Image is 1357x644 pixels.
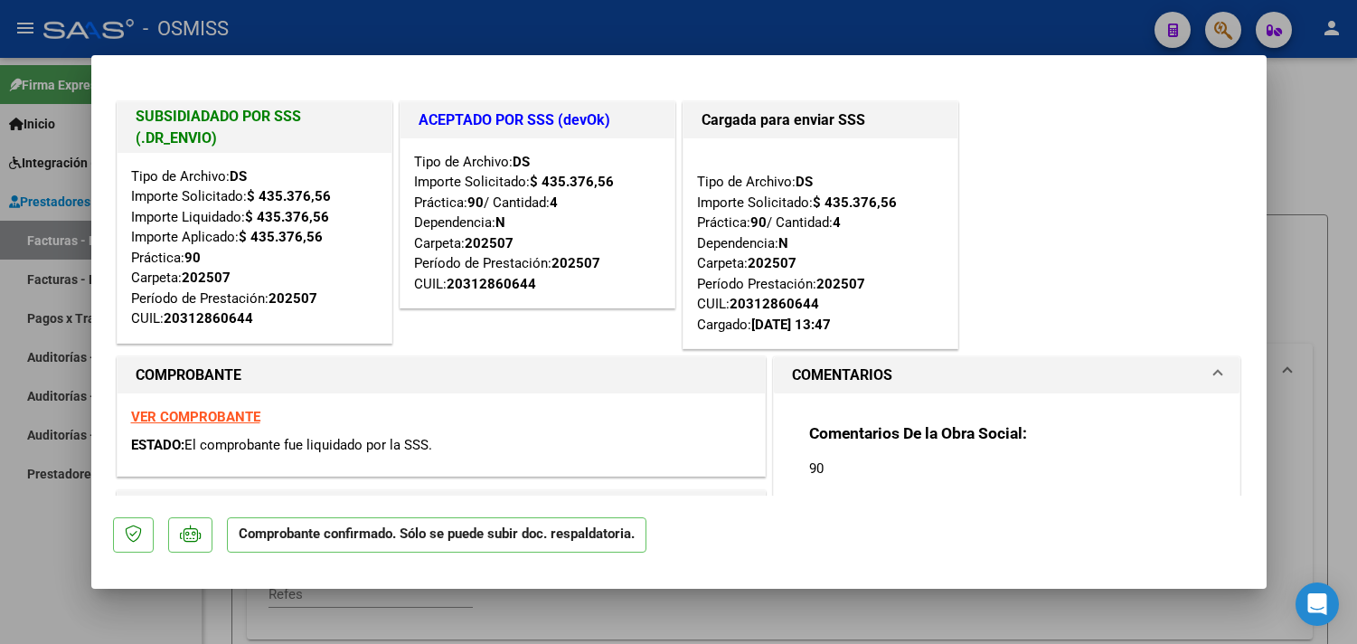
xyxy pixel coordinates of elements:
[239,229,323,245] strong: $ 435.376,56
[182,270,231,286] strong: 202507
[774,393,1240,561] div: COMENTARIOS
[813,194,897,211] strong: $ 435.376,56
[465,235,514,251] strong: 202507
[269,290,317,307] strong: 202507
[247,188,331,204] strong: $ 435.376,56
[774,357,1240,393] mat-expansion-panel-header: COMENTARIOS
[833,214,841,231] strong: 4
[751,317,831,333] strong: [DATE] 13:47
[730,294,819,315] div: 20312860644
[131,409,260,425] a: VER COMPROBANTE
[184,437,432,453] span: El comprobante fue liquidado por la SSS.
[792,365,892,386] h1: COMENTARIOS
[513,154,530,170] strong: DS
[136,106,373,149] h1: SUBSIDIADADO POR SSS (.DR_ENVIO)
[697,152,944,336] div: Tipo de Archivo: Importe Solicitado: Práctica: / Cantidad: Dependencia: Carpeta: Período Prestaci...
[227,517,646,553] p: Comprobante confirmado. Sólo se puede subir doc. respaldatoria.
[245,209,329,225] strong: $ 435.376,56
[447,274,536,295] div: 20312860644
[809,424,1027,442] strong: Comentarios De la Obra Social:
[530,174,614,190] strong: $ 435.376,56
[809,459,1205,478] p: 90
[702,109,939,131] h1: Cargada para enviar SSS
[748,255,796,271] strong: 202507
[184,250,201,266] strong: 90
[778,235,788,251] strong: N
[414,152,661,295] div: Tipo de Archivo: Importe Solicitado: Práctica: / Cantidad: Dependencia: Carpeta: Período de Prest...
[816,276,865,292] strong: 202507
[1296,582,1339,626] div: Open Intercom Messenger
[131,437,184,453] span: ESTADO:
[495,214,505,231] strong: N
[164,308,253,329] div: 20312860644
[750,214,767,231] strong: 90
[131,166,378,329] div: Tipo de Archivo: Importe Solicitado: Importe Liquidado: Importe Aplicado: Práctica: Carpeta: Perí...
[136,366,241,384] strong: COMPROBANTE
[796,174,813,190] strong: DS
[419,109,656,131] h1: ACEPTADO POR SSS (devOk)
[550,194,558,211] strong: 4
[467,194,484,211] strong: 90
[230,168,247,185] strong: DS
[551,255,600,271] strong: 202507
